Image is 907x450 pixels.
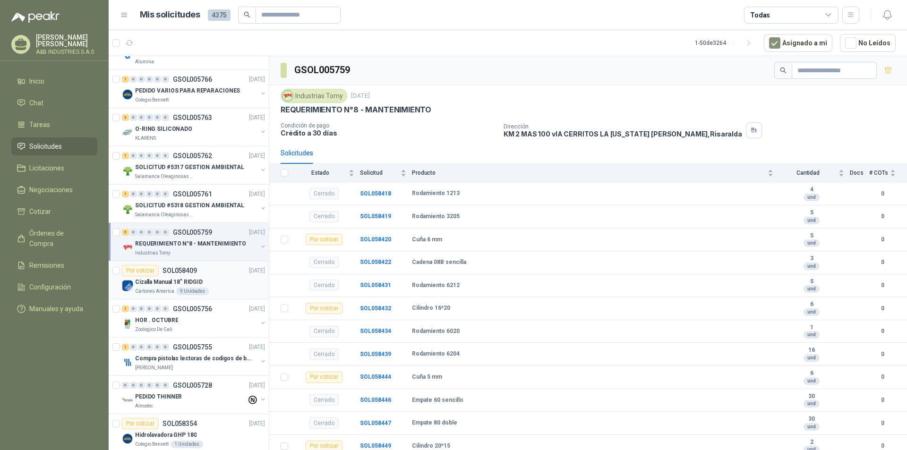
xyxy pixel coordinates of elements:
[162,76,169,83] div: 0
[11,256,97,274] a: Remisiones
[869,258,896,267] b: 0
[309,348,339,360] div: Cerrado
[122,153,129,159] div: 1
[869,170,888,176] span: # COTs
[412,442,450,450] b: Cilindro 20*15
[309,417,339,429] div: Cerrado
[138,114,145,121] div: 0
[360,351,391,357] a: SOL058439
[154,382,161,389] div: 0
[779,278,844,286] b: 5
[122,150,267,180] a: 1 0 0 0 0 0 GSOL005762[DATE] Company LogoSOLICITUD #5317 GESTION AMBIENTALSalamanca Oleaginosas SAS
[850,164,869,182] th: Docs
[29,206,51,217] span: Cotizar
[869,212,896,221] b: 0
[281,105,431,115] p: REQUERIMIENTO N°8 - MANTENIMIENTO
[804,331,820,339] div: und
[294,164,360,182] th: Estado
[29,304,83,314] span: Manuales y ayuda
[135,288,174,295] p: Cartones America
[249,266,265,275] p: [DATE]
[135,326,172,333] p: Zoologico De Cali
[281,122,496,129] p: Condición de pago
[869,419,896,428] b: 0
[804,354,820,362] div: und
[869,350,896,359] b: 0
[412,190,460,197] b: Rodamiento 1213
[779,170,837,176] span: Cantidad
[360,282,391,289] a: SOL058431
[130,114,137,121] div: 0
[764,34,832,52] button: Asignado a mi
[130,229,137,236] div: 0
[804,423,820,431] div: und
[11,159,97,177] a: Licitaciones
[309,257,339,268] div: Cerrado
[130,306,137,312] div: 0
[779,164,850,182] th: Cantidad
[146,191,153,197] div: 0
[869,396,896,405] b: 0
[146,229,153,236] div: 0
[138,382,145,389] div: 0
[360,420,391,426] a: SOL058447
[804,194,820,201] div: und
[779,255,844,263] b: 3
[122,229,129,236] div: 5
[122,188,267,219] a: 1 0 0 0 0 0 GSOL005761[DATE] Company LogoSOLICITUD #5318 GESTION AMBIENTALSalamanca Oleaginosas SAS
[162,153,169,159] div: 0
[779,301,844,308] b: 6
[779,416,844,423] b: 30
[122,227,267,257] a: 5 0 0 0 0 0 GSOL005759[DATE] Company LogoREQUERIMIENTO N°8 - MANTENIMIENTOIndustrias Tomy
[122,382,129,389] div: 0
[11,72,97,90] a: Inicio
[11,203,97,221] a: Cotizar
[412,259,466,266] b: Cadena 08B sencilla
[306,372,342,383] div: Por cotizar
[162,382,169,389] div: 0
[138,344,145,350] div: 0
[360,190,391,197] b: SOL058418
[412,350,460,358] b: Rodamiento 6204
[29,185,73,195] span: Negociaciones
[779,439,844,446] b: 2
[360,170,399,176] span: Solicitud
[138,191,145,197] div: 0
[360,236,391,243] b: SOL058420
[171,441,203,448] div: 1 Unidades
[122,165,133,177] img: Company Logo
[412,164,779,182] th: Producto
[122,265,159,276] div: Por cotizar
[29,163,64,173] span: Licitaciones
[154,153,161,159] div: 0
[804,217,820,224] div: und
[779,186,844,194] b: 4
[154,76,161,83] div: 0
[779,347,844,354] b: 16
[11,300,97,318] a: Manuales y ayuda
[695,35,756,51] div: 1 - 50 de 3264
[244,11,250,18] span: search
[412,213,460,221] b: Rodamiento 3205
[11,278,97,296] a: Configuración
[162,229,169,236] div: 0
[135,249,171,257] p: Industrias Tomy
[29,260,64,271] span: Remisiones
[869,373,896,382] b: 0
[281,89,347,103] div: Industrias Tomy
[804,400,820,408] div: und
[360,213,391,220] a: SOL058419
[412,374,442,381] b: Cuña 5 mm
[249,152,265,161] p: [DATE]
[281,129,496,137] p: Crédito a 30 días
[135,96,169,104] p: Colegio Bennett
[360,305,391,312] a: SOL058432
[11,137,97,155] a: Solicitudes
[360,374,391,380] b: SOL058444
[779,393,844,400] b: 30
[135,278,203,287] p: Cizalla Manual 18" RIDGID
[869,304,896,313] b: 0
[154,344,161,350] div: 0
